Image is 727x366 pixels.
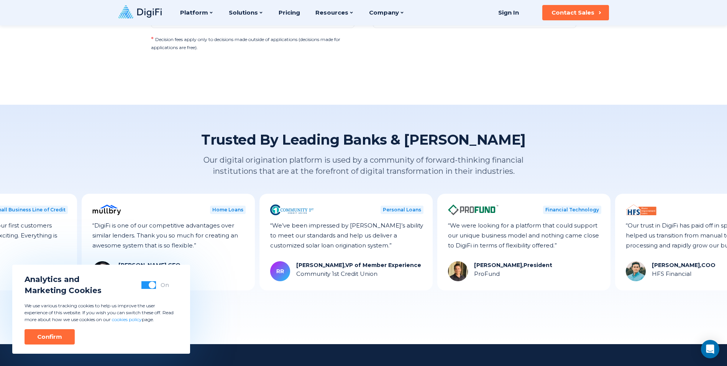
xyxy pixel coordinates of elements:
[447,261,467,281] img: Tim Trankina, President Avatar
[551,9,594,16] div: Contact Sales
[37,333,62,341] div: Confirm
[542,206,600,214] div: Financial Technology
[25,285,102,296] span: Marketing Cookies
[701,340,719,358] div: Open Intercom Messenger
[91,221,245,251] div: “DigiFi is one of our competitive advantages over similar lenders. Thank you so much for creating...
[269,261,289,281] img: Rebecca Riker, VP of Member Experience Avatar
[25,329,75,345] button: Confirm
[197,155,530,177] p: Our digital origination platform is used by a community of forward-thinking financial institution...
[295,261,420,269] div: [PERSON_NAME], VP of Member Experience
[197,131,530,148] h2: Trusted By Leading Banks & [PERSON_NAME]
[209,206,245,214] div: Home Loans
[473,269,551,279] div: ProFund
[112,317,142,322] a: cookies policy
[269,221,422,251] div: “We’ve been impressed by [PERSON_NAME]’s ability to meet our standards and help us deliver a cust...
[447,221,600,251] div: “We were looking for a platform that could support our unique business model and nothing came clo...
[542,5,609,20] button: Contact Sales
[295,269,420,279] div: Community 1st Credit Union
[489,5,528,20] a: Sign In
[379,206,422,214] div: Personal Loans
[473,261,551,269] div: [PERSON_NAME], President
[117,261,179,269] div: [PERSON_NAME], CEO
[91,261,111,281] img: Hale Shaw, CEO Avatar
[25,274,102,285] span: Analytics and
[625,261,645,281] img: Andrew Collins, COO Avatar
[25,302,178,323] p: We use various tracking cookies to help us improve the user experience of this website. If you wi...
[651,261,714,269] div: [PERSON_NAME], COO
[161,281,169,289] div: On
[151,34,364,51] p: Decision fees apply only to decisions made outside of applications (decisions made for applicatio...
[651,269,714,279] div: HFS Financial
